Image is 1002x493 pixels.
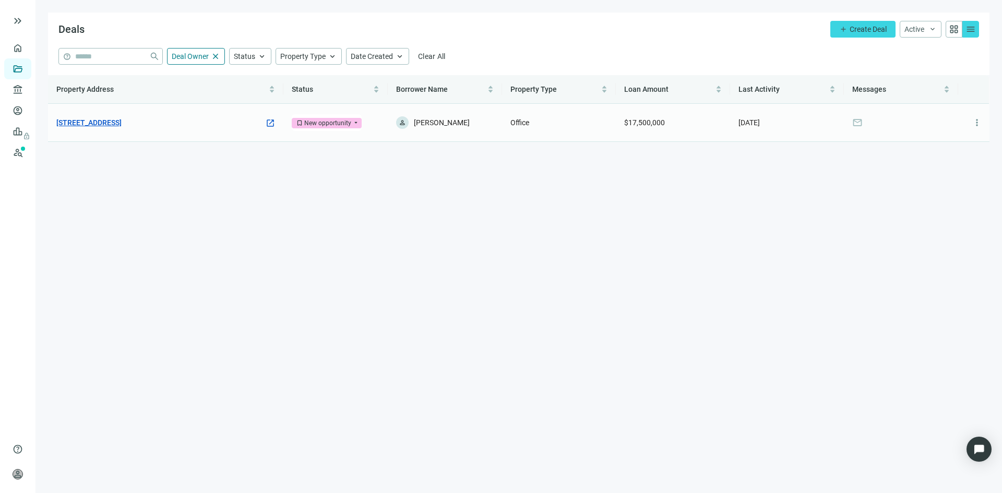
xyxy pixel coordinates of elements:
[13,444,23,454] span: help
[399,119,406,126] span: person
[738,118,760,127] span: [DATE]
[904,25,924,33] span: Active
[852,85,886,93] span: Messages
[266,118,275,129] a: open_in_new
[900,21,941,38] button: Activekeyboard_arrow_down
[738,85,780,93] span: Last Activity
[967,437,992,462] div: Open Intercom Messenger
[624,85,669,93] span: Loan Amount
[395,52,404,61] span: keyboard_arrow_up
[850,25,887,33] span: Create Deal
[830,21,896,38] button: addCreate Deal
[413,48,450,65] button: Clear All
[351,52,393,61] span: Date Created
[257,52,267,61] span: keyboard_arrow_up
[211,52,220,61] span: close
[967,112,987,133] button: more_vert
[949,24,959,34] span: grid_view
[56,117,122,128] a: [STREET_ADDRESS]
[296,119,303,127] span: bookmark
[328,52,337,61] span: keyboard_arrow_up
[965,24,976,34] span: menu
[292,85,313,93] span: Status
[972,117,982,128] span: more_vert
[510,118,529,127] span: Office
[418,52,446,61] span: Clear All
[396,85,448,93] span: Borrower Name
[510,85,557,93] span: Property Type
[280,52,326,61] span: Property Type
[56,85,114,93] span: Property Address
[11,15,24,27] button: keyboard_double_arrow_right
[13,469,23,479] span: person
[172,52,209,61] span: Deal Owner
[266,118,275,128] span: open_in_new
[839,25,848,33] span: add
[852,117,863,128] span: mail
[928,25,937,33] span: keyboard_arrow_down
[63,53,71,61] span: help
[234,52,255,61] span: Status
[304,118,351,128] div: New opportunity
[624,118,665,127] span: $17,500,000
[414,116,470,129] span: [PERSON_NAME]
